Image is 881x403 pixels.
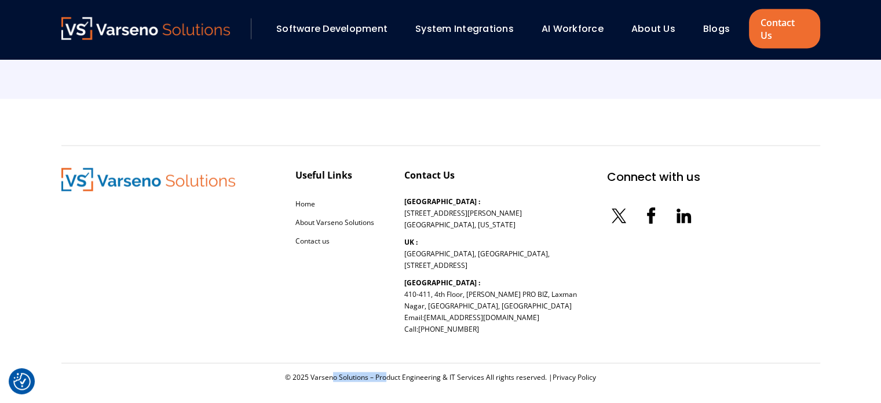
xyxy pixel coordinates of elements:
p: [GEOGRAPHIC_DATA], [GEOGRAPHIC_DATA], [STREET_ADDRESS] [404,237,550,271]
b: [GEOGRAPHIC_DATA] : [404,278,480,288]
div: AI Workforce [536,19,620,39]
div: Blogs [697,19,746,39]
div: System Integrations [410,19,530,39]
img: Varseno Solutions – Product Engineering & IT Services [61,17,231,40]
p: 410-411, 4th Floor, [PERSON_NAME] PRO BIZ, Laxman Nagar, [GEOGRAPHIC_DATA], [GEOGRAPHIC_DATA] Ema... [404,277,577,335]
a: AI Workforce [542,22,604,35]
b: [GEOGRAPHIC_DATA] : [404,197,480,206]
div: About Us [626,19,692,39]
a: [EMAIL_ADDRESS][DOMAIN_NAME] [424,313,539,322]
a: Contact Us [749,9,820,49]
div: © 2025 Varseno Solutions – Product Engineering & IT Services All rights reserved. | [61,373,820,382]
a: Blogs [703,22,730,35]
a: System Integrations [415,22,514,35]
a: Home [295,199,315,209]
div: Software Development [270,19,404,39]
div: Useful Links [295,168,352,182]
b: UK : [404,237,418,247]
img: Revisit consent button [13,373,31,390]
div: Connect with us [607,168,700,186]
a: Contact us [295,236,330,246]
a: [PHONE_NUMBER] [418,324,479,334]
a: About Varseno Solutions [295,217,374,227]
a: Software Development [276,22,388,35]
p: [STREET_ADDRESS][PERSON_NAME] [GEOGRAPHIC_DATA], [US_STATE] [404,196,522,231]
a: Varseno Solutions – Product Engineering & IT Services [61,17,231,41]
img: Varseno Solutions – Product Engineering & IT Services [61,168,235,191]
button: Cookie Settings [13,373,31,390]
a: Privacy Policy [553,372,596,382]
a: About Us [631,22,675,35]
div: Contact Us [404,168,455,182]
